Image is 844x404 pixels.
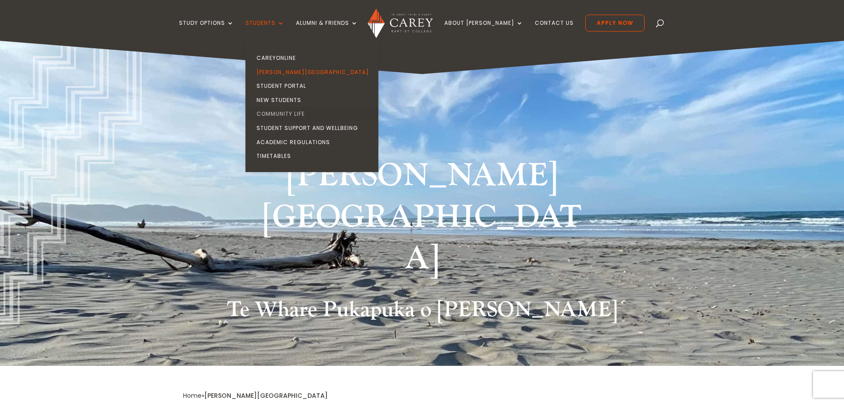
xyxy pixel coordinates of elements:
[248,93,381,107] a: New Students
[248,79,381,93] a: Student Portal
[368,8,433,38] img: Carey Baptist College
[296,20,358,41] a: Alumni & Friends
[248,135,381,149] a: Academic Regulations
[444,20,523,41] a: About [PERSON_NAME]
[535,20,574,41] a: Contact Us
[248,65,381,79] a: [PERSON_NAME][GEOGRAPHIC_DATA]
[183,297,661,327] h2: Te Whare Pukapuka o [PERSON_NAME]
[248,51,381,65] a: CareyOnline
[245,20,284,41] a: Students
[204,391,328,400] span: [PERSON_NAME][GEOGRAPHIC_DATA]
[248,121,381,135] a: Student Support and Wellbeing
[248,149,381,163] a: Timetables
[183,391,328,400] span: »
[183,391,202,400] a: Home
[248,107,381,121] a: Community Life
[585,15,645,31] a: Apply Now
[179,20,234,41] a: Study Options
[256,155,588,284] h1: [PERSON_NAME][GEOGRAPHIC_DATA]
